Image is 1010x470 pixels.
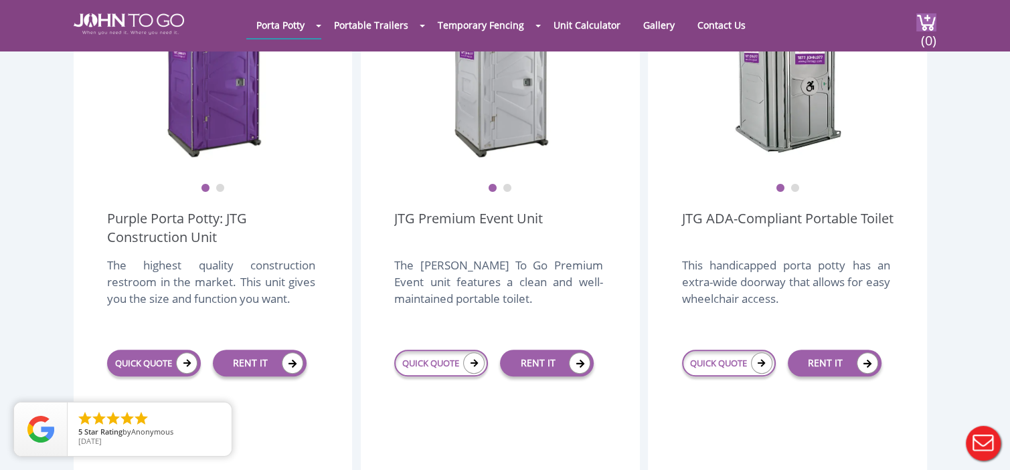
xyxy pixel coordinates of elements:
a: QUICK QUOTE [107,350,201,376]
button: 2 of 2 [503,184,512,193]
img: Review Rating [27,416,54,443]
span: 5 [78,427,82,437]
img: cart a [916,13,936,31]
a: Gallery [633,12,685,38]
img: JOHN to go [74,13,184,35]
a: Unit Calculator [543,12,630,38]
a: Temporary Fencing [428,12,534,38]
span: Anonymous [131,427,173,437]
a: RENT IT [788,350,881,376]
button: 2 of 2 [216,184,225,193]
button: 1 of 2 [488,184,497,193]
button: Live Chat [956,417,1010,470]
a: Purple Porta Potty: JTG Construction Unit [107,209,319,247]
div: The highest quality construction restroom in the market. This unit gives you the size and functio... [107,257,315,321]
li:  [133,410,149,427]
span: (0) [920,21,936,49]
a: JTG Premium Event Unit [394,209,543,247]
a: RENT IT [213,350,307,376]
a: JTG ADA-Compliant Portable Toilet [681,209,893,247]
a: QUICK QUOTE [394,350,488,376]
button: 1 of 2 [776,184,785,193]
span: [DATE] [78,436,102,446]
button: 1 of 2 [201,184,210,193]
div: The [PERSON_NAME] To Go Premium Event unit features a clean and well-maintained portable toilet. [394,257,602,321]
span: by [78,428,221,437]
a: Porta Potty [246,12,315,38]
a: Portable Trailers [324,12,418,38]
li:  [119,410,135,427]
a: QUICK QUOTE [682,350,776,376]
li:  [91,410,107,427]
a: RENT IT [500,350,594,376]
li:  [77,410,93,427]
button: 2 of 2 [790,184,800,193]
div: This handicapped porta potty has an extra-wide doorway that allows for easy wheelchair access. [681,257,890,321]
a: Contact Us [687,12,756,38]
span: Star Rating [84,427,122,437]
li:  [105,410,121,427]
